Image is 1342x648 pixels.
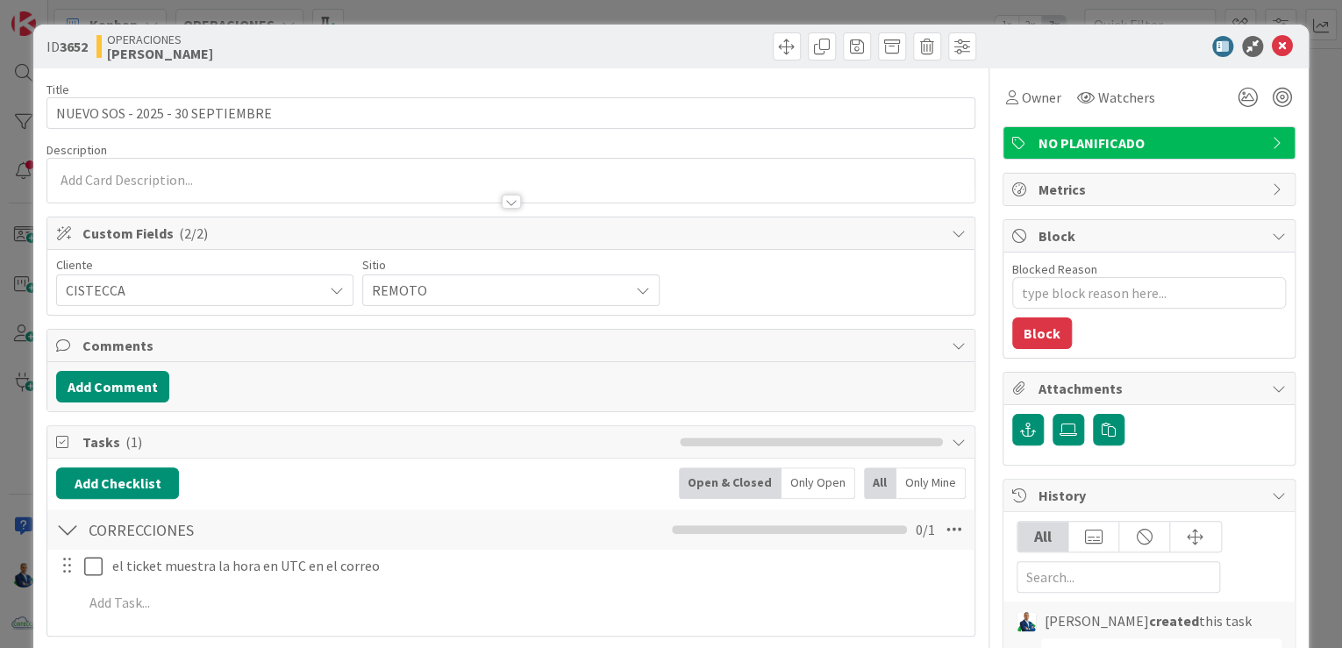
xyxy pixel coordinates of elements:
[782,467,855,499] div: Only Open
[1012,261,1097,277] label: Blocked Reason
[1017,522,1068,552] div: All
[864,467,896,499] div: All
[46,97,975,129] input: type card name here...
[107,32,213,46] span: OPERACIONES
[60,38,88,55] b: 3652
[1039,378,1263,399] span: Attachments
[107,46,213,61] b: [PERSON_NAME]
[1039,485,1263,506] span: History
[1017,561,1220,593] input: Search...
[56,467,179,499] button: Add Checklist
[46,82,69,97] label: Title
[112,556,962,576] p: el ticket muestra la hora en UTC en el correo
[1045,610,1252,631] span: [PERSON_NAME] this task
[46,142,107,158] span: Description
[82,431,671,452] span: Tasks
[125,433,142,451] span: ( 1 )
[82,335,943,356] span: Comments
[1022,87,1061,108] span: Owner
[179,224,208,242] span: ( 2/2 )
[1039,225,1263,246] span: Block
[82,514,477,545] input: Add Checklist...
[1012,317,1072,349] button: Block
[916,519,935,540] span: 0 / 1
[1017,612,1036,631] img: GA
[896,467,966,499] div: Only Mine
[66,278,314,303] span: CISTECCA
[1039,132,1263,153] span: NO PLANIFICADO
[1039,179,1263,200] span: Metrics
[46,36,88,57] span: ID
[1149,612,1199,630] b: created
[679,467,782,499] div: Open & Closed
[56,259,353,271] div: Cliente
[372,278,620,303] span: REMOTO
[82,223,943,244] span: Custom Fields
[1098,87,1155,108] span: Watchers
[56,371,169,402] button: Add Comment
[362,259,660,271] div: Sitio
